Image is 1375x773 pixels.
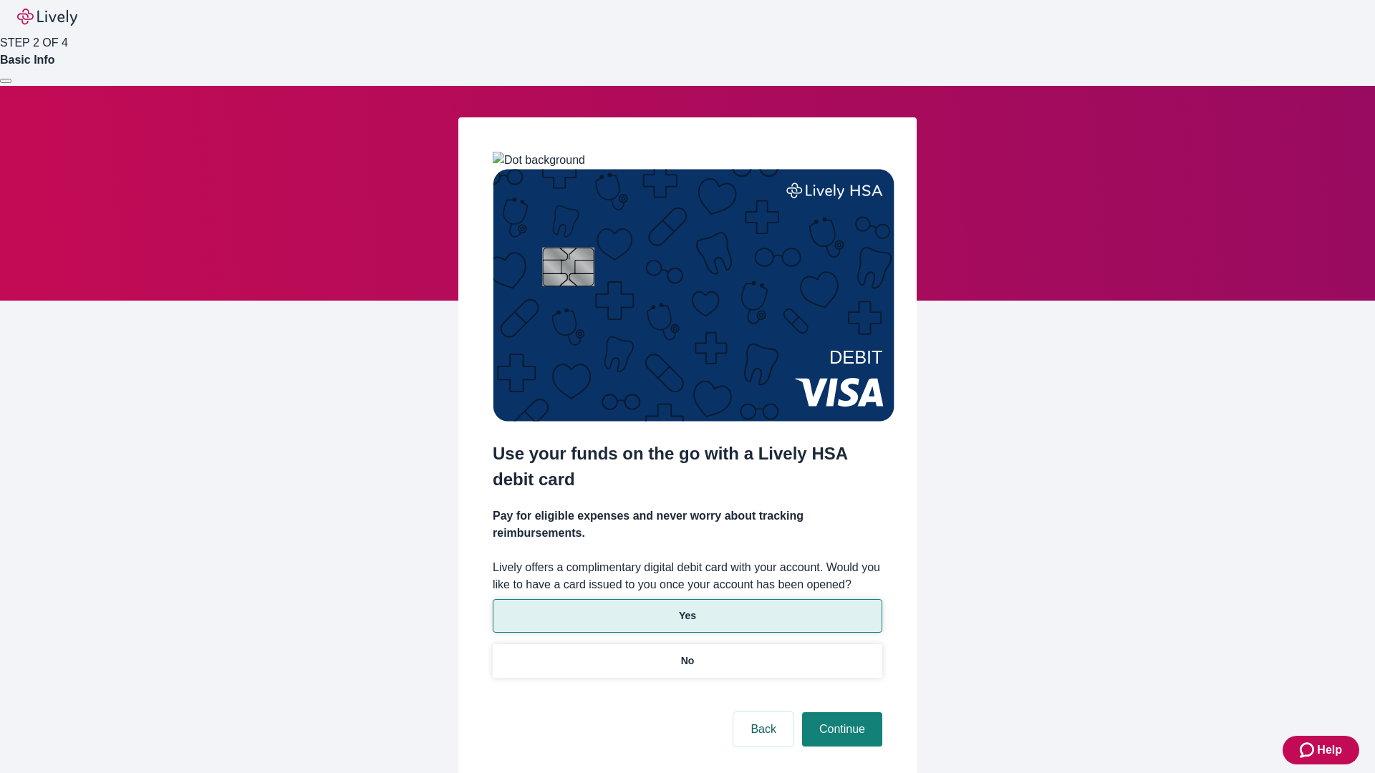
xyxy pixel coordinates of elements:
[1283,736,1359,764] button: Zendesk support iconHelp
[493,599,882,633] button: Yes
[493,441,882,492] h2: Use your funds on the go with a Lively HSA debit card
[681,653,695,669] p: No
[493,507,882,542] h4: Pay for eligible expenses and never worry about tracking reimbursements.
[733,712,793,747] button: Back
[679,608,696,623] p: Yes
[1317,742,1342,759] span: Help
[493,169,894,422] img: Debit card
[493,152,585,169] img: Dot background
[17,9,77,26] img: Lively
[493,559,882,593] label: Lively offers a complimentary digital debit card with your account. Would you like to have a card...
[1300,742,1317,759] svg: Zendesk support icon
[802,712,882,747] button: Continue
[493,644,882,678] button: No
